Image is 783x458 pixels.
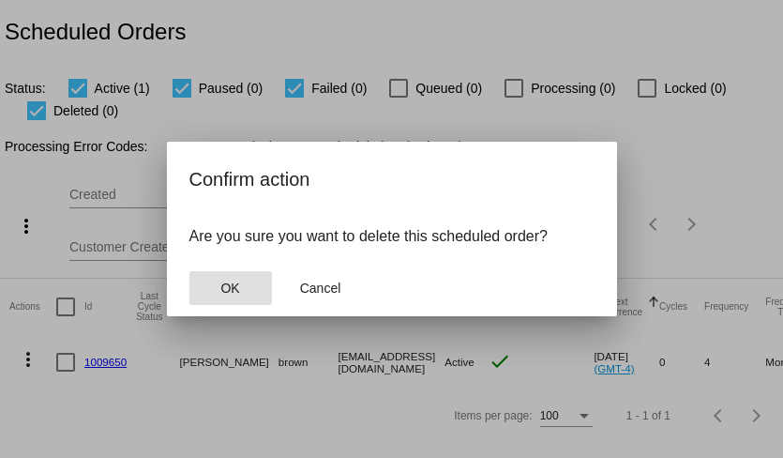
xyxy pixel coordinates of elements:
h2: Confirm action [189,164,595,194]
button: Close dialog [279,271,362,305]
span: Cancel [300,281,341,296]
p: Are you sure you want to delete this scheduled order? [189,228,595,245]
span: OK [220,281,239,296]
button: Close dialog [189,271,272,305]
